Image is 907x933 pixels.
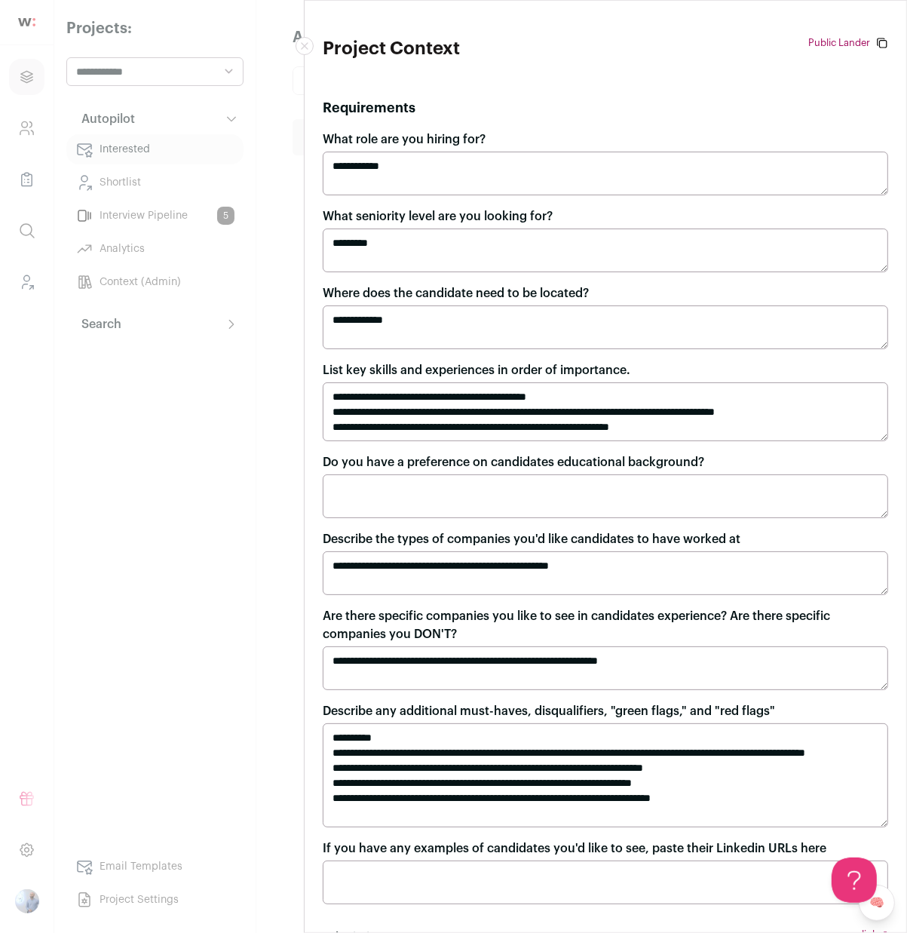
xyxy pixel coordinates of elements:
[323,207,553,226] label: What seniority level are you looking for?
[323,284,589,302] label: Where does the candidate need to be located?
[323,607,888,643] label: Are there specific companies you like to see in candidates experience? Are there specific compani...
[859,885,895,921] a: 🧠
[323,530,740,548] label: Describe the types of companies you'd like candidates to have worked at
[323,130,486,149] label: What role are you hiring for?
[323,839,826,858] label: If you have any examples of candidates you'd like to see, paste their Linkedin URLs here
[296,37,314,55] button: Close modal
[323,97,888,118] h2: Requirements
[323,702,775,720] label: Describe any additional must-haves, disqualifiers, "green flags," and "red flags"
[323,361,630,379] label: List key skills and experiences in order of importance.
[323,453,704,471] label: Do you have a preference on candidates educational background?
[323,37,511,61] h1: Project Context
[832,858,877,903] iframe: Help Scout Beacon - Open
[808,37,870,49] a: Public Lander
